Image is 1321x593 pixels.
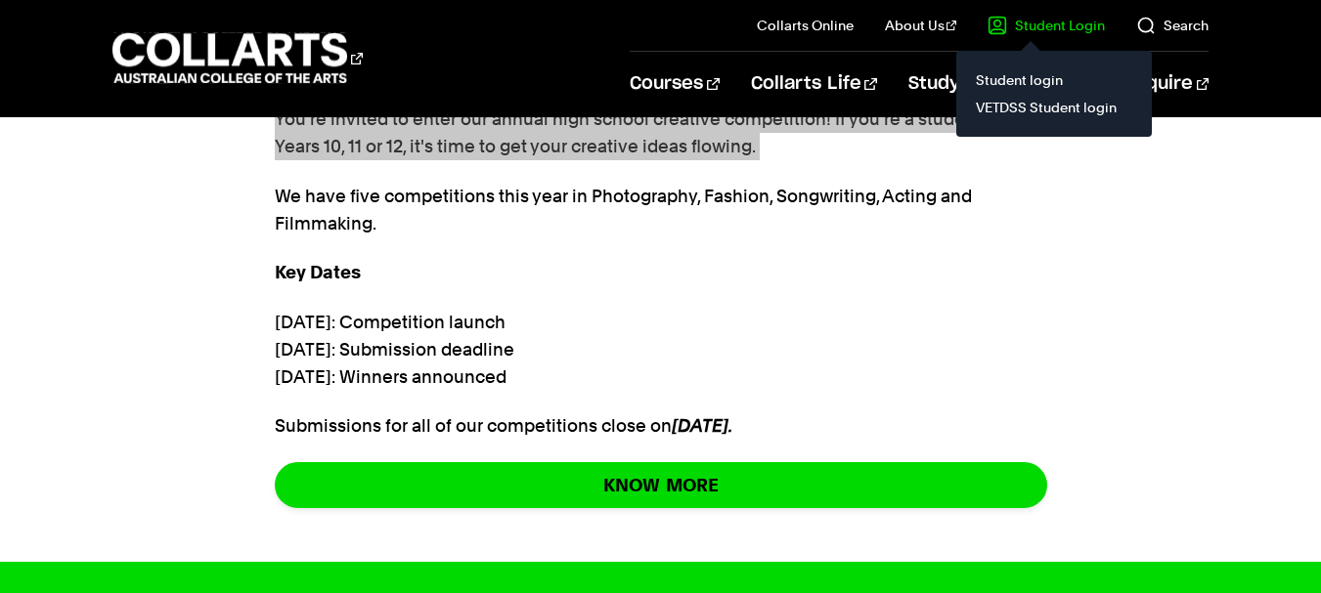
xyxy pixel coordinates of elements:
[751,52,877,116] a: Collarts Life
[672,415,732,436] em: [DATE].
[885,16,957,35] a: About Us
[275,309,1047,391] p: [DATE]: Competition launch [DATE]: Submission deadline [DATE]: Winners announced
[275,462,1047,508] a: KNOWMORE
[757,16,854,35] a: Collarts Online
[112,30,363,86] div: Go to homepage
[972,94,1136,121] a: VETDSS Student login
[275,106,1047,160] p: You're invited to enter our annual high school creative competition! If you're a student in Years...
[603,474,660,496] strong: KNOW
[988,16,1105,35] a: Student Login
[1123,52,1209,116] a: Enquire
[908,52,1092,116] a: Study Information
[275,412,1047,440] p: Submissions for all of our competitions close on
[1136,16,1209,35] a: Search
[630,52,719,116] a: Courses
[275,262,361,282] strong: Key Dates
[972,66,1136,94] a: Student login
[275,183,1047,237] p: We have five competitions this year in Photography, Fashion, Songwriting, Acting and Filmmaking.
